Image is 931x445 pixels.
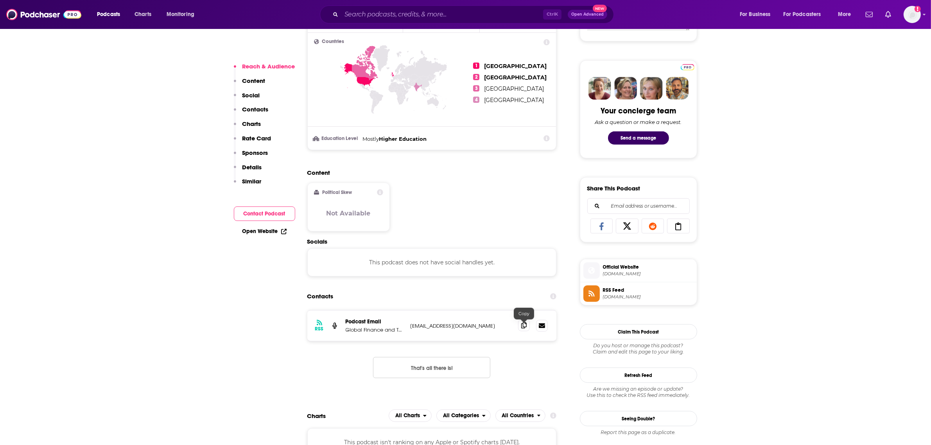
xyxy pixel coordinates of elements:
[234,120,261,135] button: Charts
[495,409,546,422] h2: Countries
[734,8,780,21] button: open menu
[234,77,265,92] button: Content
[307,169,551,176] h2: Content
[587,185,640,192] h3: Share This Podcast
[603,264,694,271] span: Official Website
[346,327,404,333] p: Global Finance and Technology Network (GFTN)
[341,8,543,21] input: Search podcasts, credits, & more...
[904,6,921,23] img: User Profile
[616,219,639,233] a: Share on X/Twitter
[603,271,694,277] span: gftn.co
[484,63,547,70] span: [GEOGRAPHIC_DATA]
[904,6,921,23] span: Logged in as notablypr2
[322,39,344,44] span: Countries
[242,63,295,70] p: Reach & Audience
[129,8,156,21] a: Charts
[315,326,324,332] h3: RSS
[411,323,512,329] p: [EMAIL_ADDRESS][DOMAIN_NAME]
[608,131,669,145] button: Send a message
[307,248,557,276] div: This podcast does not have social handles yet.
[642,219,664,233] a: Share on Reddit
[97,9,120,20] span: Podcasts
[588,77,611,100] img: Sydney Profile
[681,63,694,70] a: Pro website
[242,228,287,235] a: Open Website
[580,386,697,398] div: Are we missing an episode or update? Use this to check the RSS feed immediately.
[389,409,432,422] h2: Platforms
[135,9,151,20] span: Charts
[614,77,637,100] img: Barbara Profile
[91,8,130,21] button: open menu
[587,198,690,214] div: Search followers
[234,92,260,106] button: Social
[640,77,663,100] img: Jules Profile
[590,219,613,233] a: Share on Facebook
[904,6,921,23] button: Show profile menu
[326,210,371,217] h3: Not Available
[234,106,269,120] button: Contacts
[502,413,534,418] span: All Countries
[242,135,271,142] p: Rate Card
[583,262,694,279] a: Official Website[DOMAIN_NAME]
[234,149,268,163] button: Sponsors
[373,357,490,378] button: Nothing here.
[838,9,851,20] span: More
[395,413,420,418] span: All Charts
[571,13,604,16] span: Open Advanced
[595,119,682,125] div: Ask a question or make a request.
[322,190,352,195] h2: Political Skew
[779,8,832,21] button: open menu
[307,412,326,420] h2: Charts
[667,219,690,233] a: Copy Link
[484,85,544,92] span: [GEOGRAPHIC_DATA]
[580,429,697,436] div: Report this page as a duplicate.
[543,9,561,20] span: Ctrl K
[580,324,697,339] button: Claim This Podcast
[389,409,432,422] button: open menu
[568,10,607,19] button: Open AdvancedNew
[242,178,262,185] p: Similar
[234,178,262,192] button: Similar
[242,106,269,113] p: Contacts
[863,8,876,21] a: Show notifications dropdown
[740,9,771,20] span: For Business
[379,136,427,142] span: Higher Education
[307,238,557,245] h2: Socials
[234,135,271,149] button: Rate Card
[436,409,491,422] h2: Categories
[167,9,194,20] span: Monitoring
[363,136,379,142] span: Mostly
[242,163,262,171] p: Details
[603,287,694,294] span: RSS Feed
[603,294,694,300] span: anchor.fm
[580,368,697,383] button: Refresh Feed
[514,308,534,319] div: Copy
[161,8,204,21] button: open menu
[832,8,861,21] button: open menu
[242,120,261,127] p: Charts
[580,411,697,426] a: Seeing Double?
[594,199,683,214] input: Email address or username...
[681,64,694,70] img: Podchaser Pro
[583,285,694,302] a: RSS Feed[DOMAIN_NAME]
[484,74,547,81] span: [GEOGRAPHIC_DATA]
[580,343,697,355] div: Claim and edit this page to your liking.
[314,136,360,141] h3: Education Level
[346,318,404,325] p: Podcast Email
[436,409,491,422] button: open menu
[593,5,607,12] span: New
[580,343,697,349] span: Do you host or manage this podcast?
[307,289,334,304] h2: Contacts
[601,106,676,116] div: Your concierge team
[784,9,821,20] span: For Podcasters
[473,63,479,69] span: 1
[6,7,81,22] img: Podchaser - Follow, Share and Rate Podcasts
[234,206,295,221] button: Contact Podcast
[242,149,268,156] p: Sponsors
[484,97,544,104] span: [GEOGRAPHIC_DATA]
[473,74,479,80] span: 2
[443,413,479,418] span: All Categories
[473,85,479,92] span: 3
[882,8,894,21] a: Show notifications dropdown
